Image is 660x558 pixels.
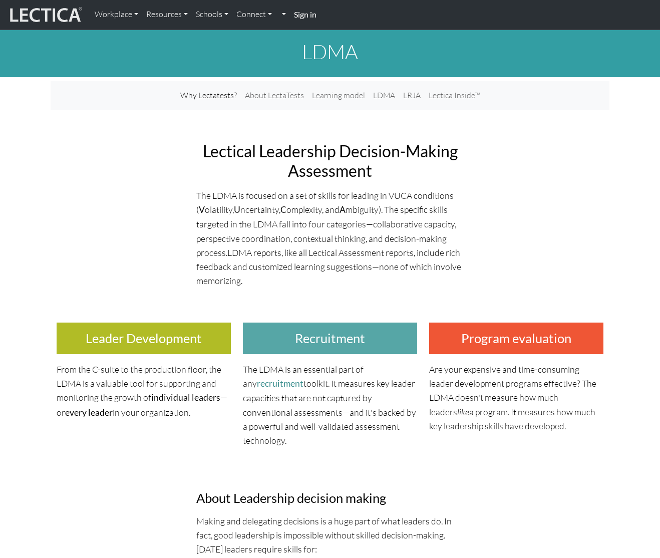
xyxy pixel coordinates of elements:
a: Workplace [91,4,142,25]
strong: individual leaders [151,392,220,403]
strong: A [340,204,346,215]
a: LDMA [369,85,399,106]
strong: every leader [65,407,113,418]
h2: Lectical Leadership Decision-Making Assessment [196,142,464,180]
h1: LDMA [51,40,609,64]
h3: Recruitment [243,323,417,354]
i: like [457,406,469,417]
h3: About Leadership decision making [196,490,464,506]
a: LRJA [399,85,425,106]
p: Making and delegating decisions is a huge part of what leaders do. In fact, good leadership is im... [196,514,464,556]
strong: Sign in [294,10,316,19]
img: lecticalive [8,6,83,25]
p: From the C-suite to the production floor, the LDMA is a valuable tool for supporting and monitori... [57,362,231,420]
h3: Leader Development [57,323,231,354]
p: Are your expensive and time-consuming leader development programs effective? The LDMA doesn't mea... [429,362,603,433]
strong: U [234,204,240,215]
strong: V [199,204,205,215]
a: Schools [192,4,232,25]
strong: C [280,204,286,215]
h3: Program evaluation [429,323,603,354]
a: Lectica Inside™ [425,85,484,106]
a: Connect [232,4,276,25]
a: Why Lectatests? [176,85,241,106]
a: About LectaTests [241,85,308,106]
a: Learning model [308,85,369,106]
a: recruitment [257,378,303,389]
p: The LDMA is an essential part of any toolkit. It measures key leader capacities that are not capt... [243,362,417,447]
p: The LDMA is focused on a set of skills for leading in VUCA conditions ( olatility, ncertainty, om... [196,188,464,288]
a: Sign in [290,4,320,26]
a: Resources [142,4,192,25]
